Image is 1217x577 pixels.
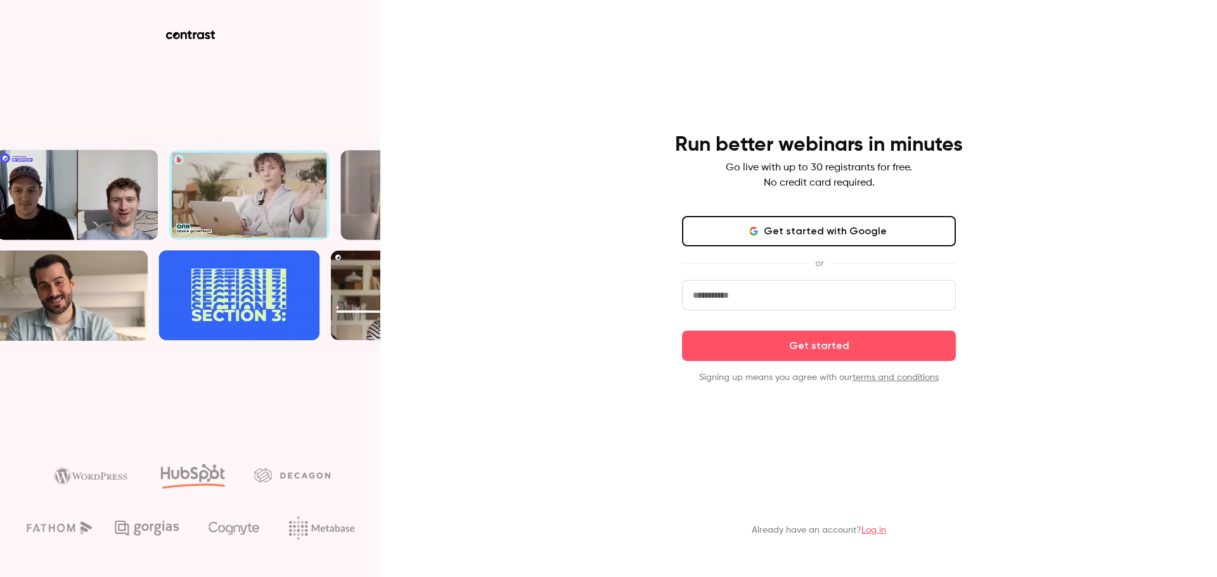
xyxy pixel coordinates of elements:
[682,216,956,246] button: Get started with Google
[682,331,956,361] button: Get started
[861,526,886,535] a: Log in
[675,132,963,158] h4: Run better webinars in minutes
[809,257,830,270] span: or
[752,524,886,536] p: Already have an account?
[254,468,330,482] img: decagon
[853,373,939,382] a: terms and conditions
[726,160,912,191] p: Go live with up to 30 registrants for free. No credit card required.
[682,371,956,384] p: Signing up means you agree with our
